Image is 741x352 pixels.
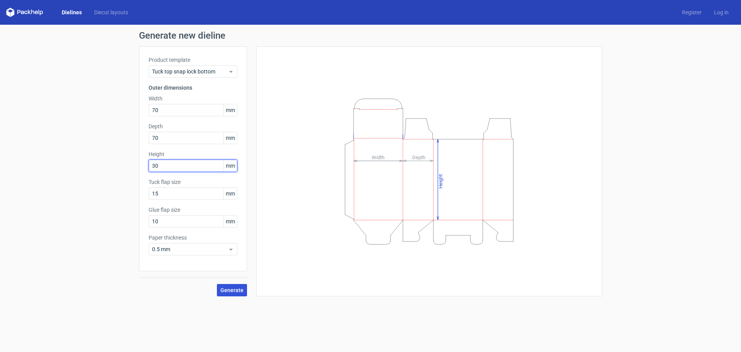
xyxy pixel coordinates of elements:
[149,234,237,241] label: Paper thickness
[223,104,237,116] span: mm
[149,95,237,102] label: Width
[152,68,228,75] span: Tuck top snap lock bottom
[223,132,237,144] span: mm
[149,84,237,92] h3: Outer dimensions
[438,174,443,188] tspan: Height
[149,150,237,158] label: Height
[223,160,237,172] span: mm
[223,188,237,199] span: mm
[149,206,237,214] label: Glue flap size
[149,122,237,130] label: Depth
[217,284,247,296] button: Generate
[412,154,425,160] tspan: Depth
[372,154,384,160] tspan: Width
[220,287,244,293] span: Generate
[149,178,237,186] label: Tuck flap size
[708,9,735,16] a: Log in
[139,31,602,40] h1: Generate new dieline
[152,245,228,253] span: 0.5 mm
[223,216,237,227] span: mm
[56,9,88,16] a: Dielines
[149,56,237,64] label: Product template
[88,9,134,16] a: Diecut layouts
[676,9,708,16] a: Register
